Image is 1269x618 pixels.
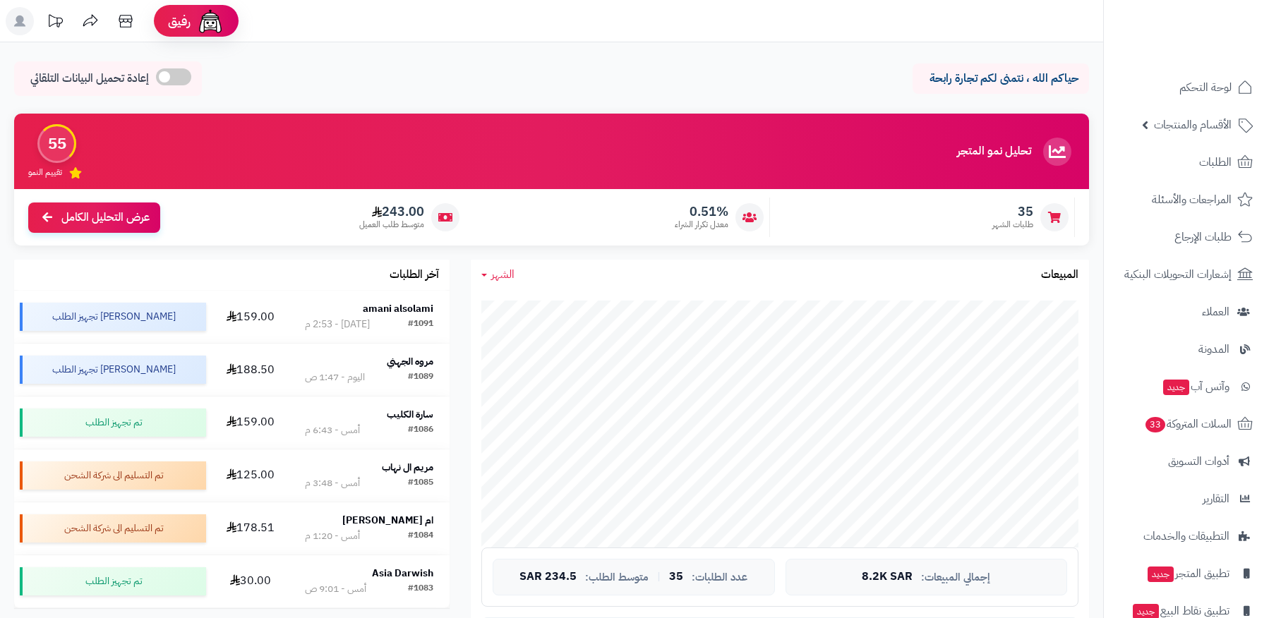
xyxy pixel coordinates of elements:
[20,514,206,543] div: تم التسليم الى شركة الشحن
[1199,152,1232,172] span: الطلبات
[168,13,191,30] span: رفيق
[692,571,747,583] span: عدد الطلبات:
[28,202,160,233] a: عرض التحليل الكامل
[992,219,1033,231] span: طلبات الشهر
[1143,526,1229,546] span: التطبيقات والخدمات
[481,267,515,283] a: الشهر
[390,269,439,281] h3: آخر الطلبات
[212,449,289,502] td: 125.00
[862,571,913,583] span: 8.2K SAR
[305,476,360,490] div: أمس - 3:48 م
[1112,332,1261,366] a: المدونة
[1202,302,1229,322] span: العملاء
[1112,557,1261,590] a: تطبيق المتجرجديد
[1112,183,1261,217] a: المراجعات والأسئلة
[382,460,433,475] strong: مريم ال نهاب
[1163,380,1189,395] span: جديد
[305,529,360,543] div: أمس - 1:20 م
[1112,220,1261,254] a: طلبات الإرجاع
[1203,489,1229,509] span: التقارير
[363,301,433,316] strong: amani alsolami
[1152,190,1232,210] span: المراجعات والأسئلة
[305,317,370,332] div: [DATE] - 2:53 م
[921,571,990,583] span: إجمالي المبيعات:
[408,317,433,332] div: #1091
[30,71,149,87] span: إعادة تحميل البيانات التلقائي
[519,571,577,583] span: 234.5 SAR
[1112,257,1261,291] a: إشعارات التحويلات البنكية
[657,571,661,582] span: |
[491,266,515,283] span: الشهر
[1173,37,1256,67] img: logo-2.png
[1112,71,1261,104] a: لوحة التحكم
[37,7,73,39] a: تحديثات المنصة
[408,476,433,490] div: #1085
[372,566,433,581] strong: Asia Darwish
[1179,78,1232,97] span: لوحة التحكم
[923,71,1078,87] p: حياكم الله ، نتمنى لكم تجارة رابحة
[212,396,289,449] td: 159.00
[212,291,289,343] td: 159.00
[28,166,62,178] span: تقييم النمو
[1112,482,1261,516] a: التقارير
[212,555,289,607] td: 30.00
[408,423,433,437] div: #1086
[196,7,224,35] img: ai-face.png
[212,344,289,396] td: 188.50
[1146,564,1229,583] span: تطبيق المتجر
[675,219,728,231] span: معدل تكرار الشراء
[408,370,433,384] div: #1089
[342,513,433,528] strong: ام [PERSON_NAME]
[20,303,206,331] div: [PERSON_NAME] تجهيز الطلب
[1174,227,1232,247] span: طلبات الإرجاع
[1124,265,1232,284] span: إشعارات التحويلات البنكية
[992,204,1033,219] span: 35
[20,461,206,490] div: تم التسليم الى شركة الشحن
[408,582,433,596] div: #1083
[1168,452,1229,471] span: أدوات التسويق
[1112,444,1261,478] a: أدوات التسويق
[675,204,728,219] span: 0.51%
[387,354,433,369] strong: مروه الجهني
[1145,417,1165,432] span: 33
[359,204,424,219] span: 243.00
[585,571,649,583] span: متوسط الطلب:
[1198,339,1229,359] span: المدونة
[1148,566,1174,582] span: جديد
[305,370,365,384] div: اليوم - 1:47 ص
[20,356,206,384] div: [PERSON_NAME] تجهيز الطلب
[20,408,206,437] div: تم تجهيز الطلب
[1112,295,1261,329] a: العملاء
[1162,377,1229,396] span: وآتس آب
[1112,407,1261,441] a: السلات المتروكة33
[305,582,366,596] div: أمس - 9:01 ص
[1112,370,1261,404] a: وآتس آبجديد
[669,571,683,583] span: 35
[359,219,424,231] span: متوسط طلب العميل
[387,407,433,422] strong: سارة الكليب
[61,210,150,226] span: عرض التحليل الكامل
[20,567,206,595] div: تم تجهيز الطلب
[212,502,289,555] td: 178.51
[1041,269,1078,281] h3: المبيعات
[1154,115,1232,135] span: الأقسام والمنتجات
[1112,145,1261,179] a: الطلبات
[957,145,1031,158] h3: تحليل نمو المتجر
[305,423,360,437] div: أمس - 6:43 م
[1144,414,1232,434] span: السلات المتروكة
[408,529,433,543] div: #1084
[1112,519,1261,553] a: التطبيقات والخدمات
